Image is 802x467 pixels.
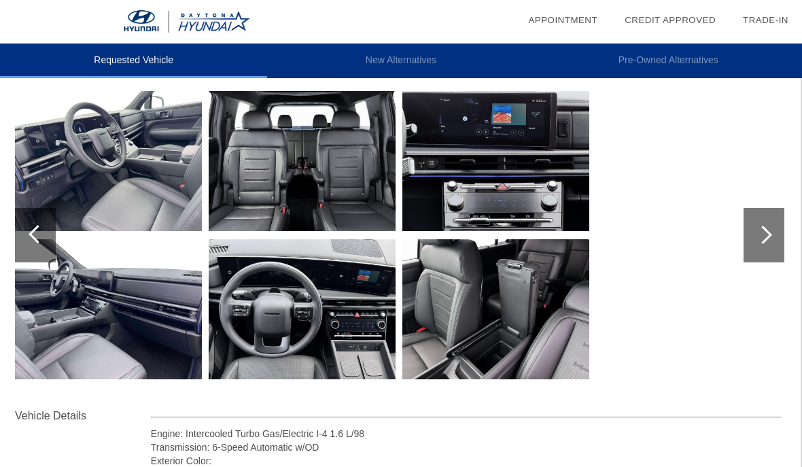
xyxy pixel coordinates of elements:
[528,15,597,25] a: Appointment
[209,91,396,231] img: 8e2d3d4d5f3bfa0995f43d2e9edc06d5.png
[625,15,716,25] a: Credit Approved
[743,15,788,25] a: Trade-In
[402,239,589,379] img: 655f79d977db74cec18f6f3c7dc94455.png
[151,427,782,440] div: Engine: Intercooled Turbo Gas/Electric I-4 1.6 L/98
[535,44,802,78] li: Pre-Owned Alternatives
[15,239,202,379] img: c26ceb8dfaea7fb8be19eec9f8ff59e5.png
[402,91,589,231] img: 2134f02eb7ffad7d1f3efcc8f4e610fe.png
[267,44,534,78] li: New Alternatives
[15,91,202,231] img: a645f666647645dbd2284a7c433edff1.png
[209,239,396,379] img: 42314412b600d44b46da4c6dccf224a4.png
[151,440,782,454] div: Transmission: 6-Speed Automatic w/OD
[15,408,151,424] div: Vehicle Details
